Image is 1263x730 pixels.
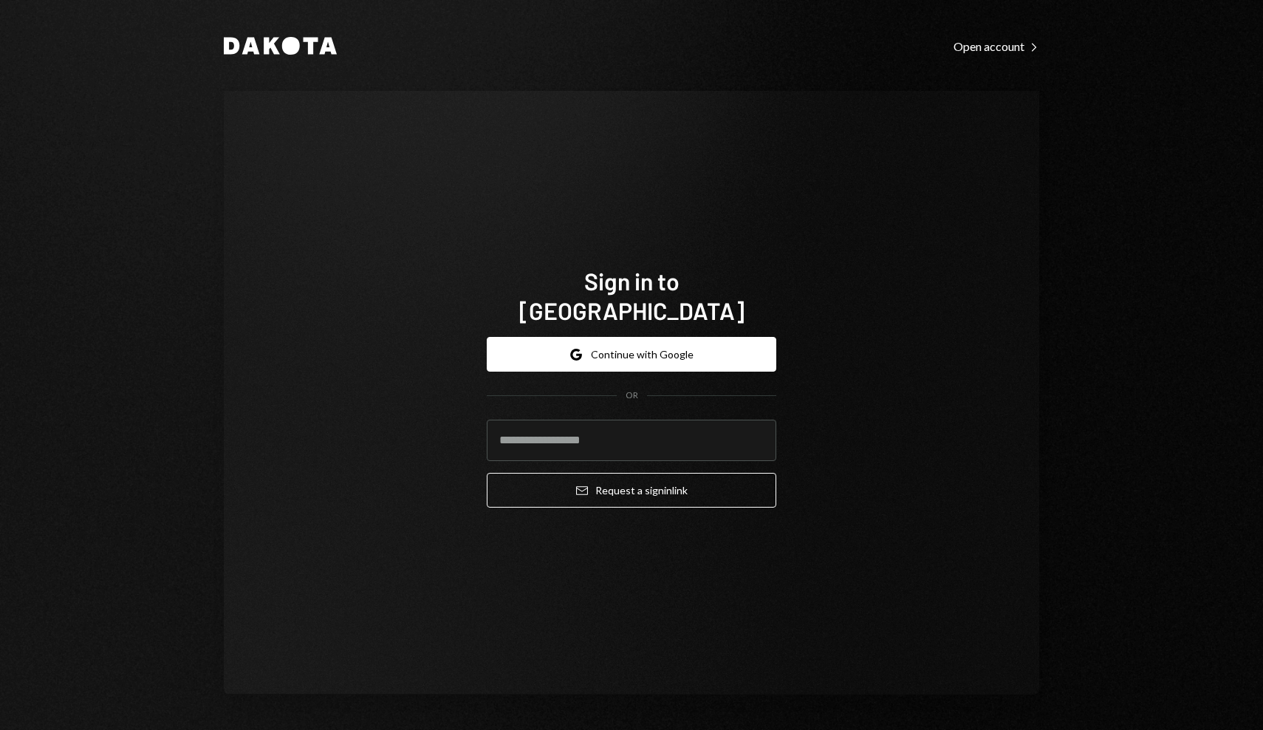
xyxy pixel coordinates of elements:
a: Open account [954,38,1039,54]
div: OR [626,389,638,402]
button: Request a signinlink [487,473,776,508]
button: Continue with Google [487,337,776,372]
div: Open account [954,39,1039,54]
h1: Sign in to [GEOGRAPHIC_DATA] [487,266,776,325]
